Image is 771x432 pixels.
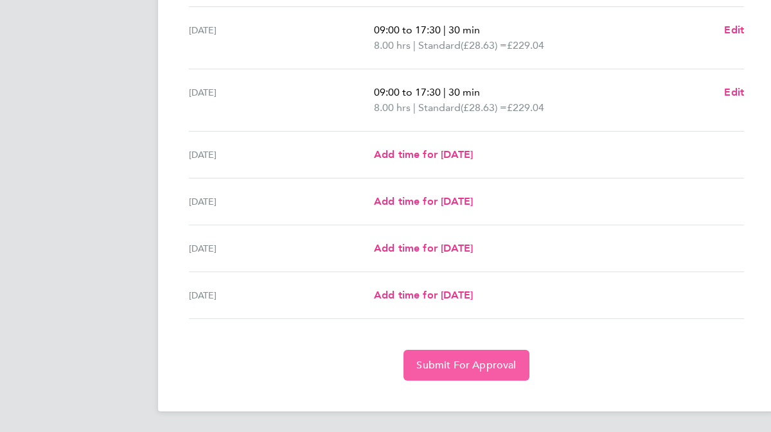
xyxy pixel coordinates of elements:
span: 09:00 to 17:30 [374,86,441,98]
span: £229.04 [507,101,544,114]
span: 30 min [448,24,480,36]
div: [DATE] [189,22,374,53]
span: Standard [418,38,461,53]
div: [DATE] [189,288,374,303]
span: 8.00 hrs [374,39,411,51]
a: Add time for [DATE] [374,288,473,303]
span: Standard [418,100,461,116]
span: 8.00 hrs [374,101,411,114]
div: [DATE] [189,85,374,116]
div: [DATE] [189,194,374,209]
span: 09:00 to 17:30 [374,24,441,36]
span: Add time for [DATE] [374,242,473,254]
span: Add time for [DATE] [374,289,473,301]
span: Add time for [DATE] [374,148,473,160]
a: Add time for [DATE] [374,194,473,209]
button: Submit For Approval [403,350,529,381]
span: | [413,101,416,114]
span: | [443,24,446,36]
a: Add time for [DATE] [374,241,473,256]
a: Add time for [DATE] [374,147,473,162]
span: (£28.63) = [461,39,507,51]
div: [DATE] [189,147,374,162]
span: Edit [724,86,744,98]
span: Submit For Approval [416,359,516,372]
span: Add time for [DATE] [374,195,473,207]
span: | [443,86,446,98]
div: [DATE] [189,241,374,256]
span: (£28.63) = [461,101,507,114]
a: Edit [724,22,744,38]
span: £229.04 [507,39,544,51]
a: Edit [724,85,744,100]
span: Edit [724,24,744,36]
span: | [413,39,416,51]
span: 30 min [448,86,480,98]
